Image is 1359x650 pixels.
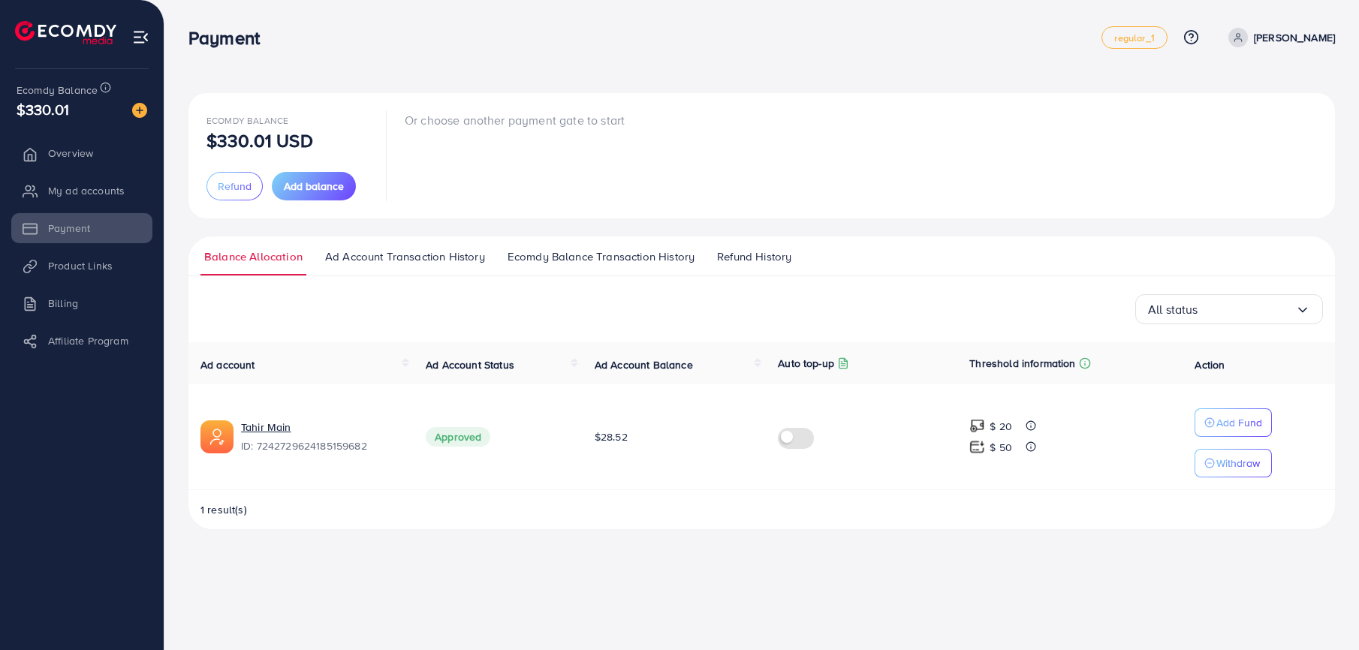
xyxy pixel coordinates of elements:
div: <span class='underline'>Tahir Main</span></br>7242729624185159682 [241,420,402,454]
p: Auto top-up [778,354,834,372]
img: top-up amount [969,439,985,455]
span: Ecomdy Balance Transaction History [508,248,695,265]
a: Tahir Main [241,420,402,435]
p: Threshold information [969,354,1075,372]
span: Ecomdy Balance [17,83,98,98]
span: Add balance [284,179,344,194]
p: Or choose another payment gate to start [405,111,625,129]
p: [PERSON_NAME] [1254,29,1335,47]
img: menu [132,29,149,46]
p: Add Fund [1216,414,1262,432]
span: Ad Account Status [426,357,514,372]
img: ic-ads-acc.e4c84228.svg [200,420,234,453]
span: 1 result(s) [200,502,247,517]
p: Withdraw [1216,454,1260,472]
span: Ecomdy Balance [206,114,288,127]
span: Ad Account Transaction History [325,248,485,265]
button: Add Fund [1195,408,1272,437]
button: Withdraw [1195,449,1272,477]
span: Refund History [717,248,791,265]
button: Add balance [272,172,356,200]
span: $330.01 [17,98,69,120]
span: Refund [218,179,252,194]
span: ID: 7242729624185159682 [241,438,402,453]
span: Approved [426,427,490,447]
span: Action [1195,357,1225,372]
a: regular_1 [1101,26,1167,49]
a: [PERSON_NAME] [1222,28,1335,47]
img: logo [15,21,116,44]
p: $ 50 [990,438,1012,456]
img: top-up amount [969,418,985,434]
span: regular_1 [1114,33,1154,43]
span: Balance Allocation [204,248,303,265]
span: $28.52 [595,429,628,444]
button: Refund [206,172,263,200]
p: $330.01 USD [206,131,313,149]
input: Search for option [1198,298,1295,321]
span: Ad Account Balance [595,357,693,372]
span: Ad account [200,357,255,372]
h3: Payment [188,27,272,49]
img: image [132,103,147,118]
div: Search for option [1135,294,1323,324]
span: All status [1148,298,1198,321]
p: $ 20 [990,417,1012,435]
